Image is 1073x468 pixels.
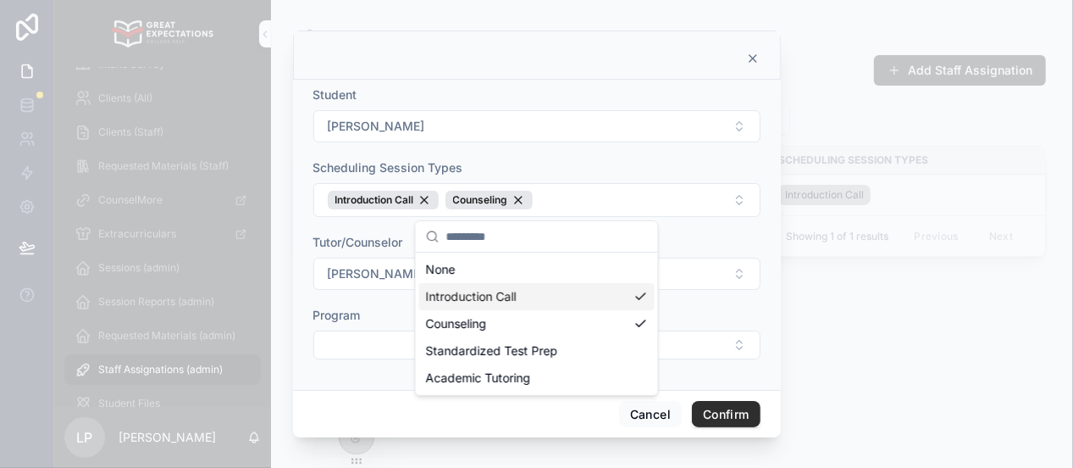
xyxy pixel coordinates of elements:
button: Cancel [619,401,682,428]
span: Academic Tutoring [426,370,531,387]
div: None [419,256,655,283]
div: Suggestions [416,253,658,395]
button: Select Button [313,183,761,217]
button: Confirm [692,401,760,428]
span: Counseling [426,315,487,332]
span: Counseling [453,193,508,207]
button: Select Button [313,258,761,290]
span: [PERSON_NAME] [328,118,425,135]
button: Unselect 4 [445,191,533,209]
span: Introduction Call [426,288,517,305]
span: Introduction Call [335,193,414,207]
span: Student [313,87,357,102]
span: Tutor/Counselor [313,235,403,249]
button: Select Button [313,110,761,142]
span: Program [313,308,361,322]
span: Standardized Test Prep [426,343,558,359]
button: Unselect 51 [328,191,439,209]
button: Select Button [313,331,761,359]
span: [PERSON_NAME] [328,265,425,282]
span: Scheduling Session Types [313,160,463,175]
